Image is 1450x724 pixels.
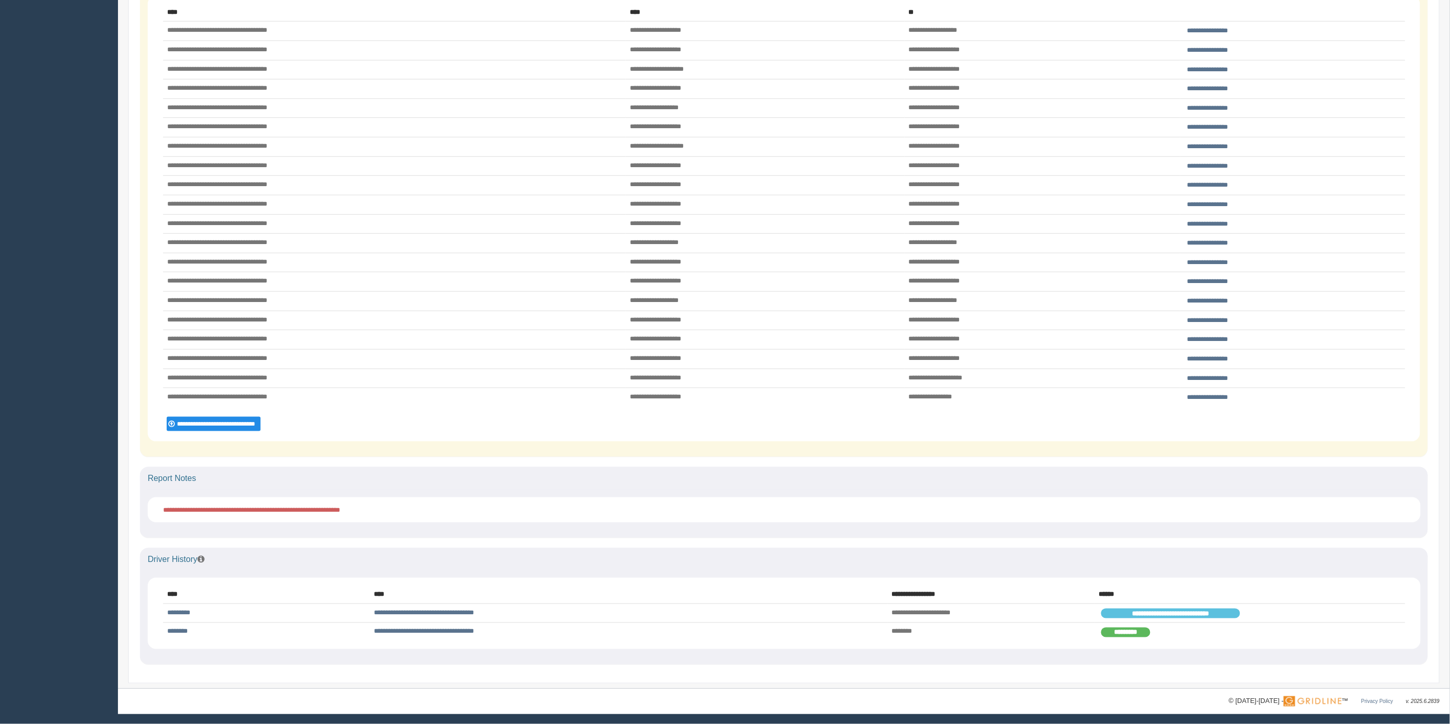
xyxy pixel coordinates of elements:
[1406,699,1440,705] span: v. 2025.6.2839
[1229,696,1440,707] div: © [DATE]-[DATE] - ™
[140,548,1428,571] div: Driver History
[140,467,1428,490] div: Report Notes
[1284,696,1342,707] img: Gridline
[1361,699,1393,705] a: Privacy Policy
